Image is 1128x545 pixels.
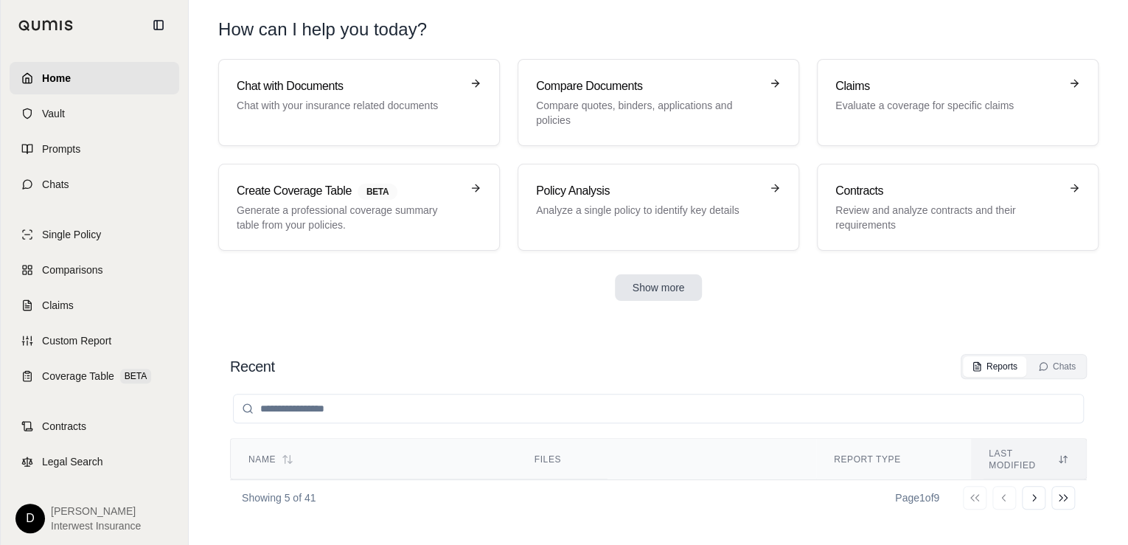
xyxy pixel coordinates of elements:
div: Chats [1038,361,1076,372]
span: Claims [42,298,74,313]
h1: How can I help you today? [218,18,427,41]
h3: Create Coverage Table [237,182,461,200]
p: Generate a professional coverage summary table from your policies. [237,203,461,232]
a: Create Coverage TableBETAGenerate a professional coverage summary table from your policies. [218,164,500,251]
a: Vault [10,97,179,130]
span: Chats [42,177,69,192]
button: Chats [1029,356,1085,377]
h3: Compare Documents [536,77,760,95]
p: Chat with your insurance related documents [237,98,461,113]
a: Home [10,62,179,94]
div: Last modified [989,448,1068,471]
h3: Chat with Documents [237,77,461,95]
a: Policy AnalysisAnalyze a single policy to identify key details [518,164,799,251]
span: Contracts [42,419,86,434]
img: Qumis Logo [18,20,74,31]
span: [PERSON_NAME] [51,504,141,518]
h3: Policy Analysis [536,182,760,200]
a: ContractsReview and analyze contracts and their requirements [817,164,1099,251]
a: Compare DocumentsCompare quotes, binders, applications and policies [518,59,799,146]
span: Interwest Insurance [51,518,141,533]
span: BETA [120,369,151,383]
p: Evaluate a coverage for specific claims [835,98,1059,113]
a: Single Policy [10,218,179,251]
h2: Recent [230,356,274,377]
button: Show more [615,274,703,301]
div: Page 1 of 9 [895,490,939,505]
a: Chat with DocumentsChat with your insurance related documents [218,59,500,146]
a: ClaimsEvaluate a coverage for specific claims [817,59,1099,146]
p: Showing 5 of 41 [242,490,316,505]
th: Files [517,439,816,481]
a: Coverage TableBETA [10,360,179,392]
button: Collapse sidebar [147,13,170,37]
a: Claims [10,289,179,322]
th: Report Type [816,439,971,481]
div: D [15,504,45,533]
span: Custom Report [42,333,111,348]
span: BETA [358,184,397,200]
span: Single Policy [42,227,101,242]
p: Analyze a single policy to identify key details [536,203,760,218]
span: Comparisons [42,263,102,277]
h3: Contracts [835,182,1059,200]
a: Custom Report [10,324,179,357]
a: Contracts [10,410,179,442]
a: Chats [10,168,179,201]
a: Legal Search [10,445,179,478]
button: Reports [963,356,1026,377]
p: Compare quotes, binders, applications and policies [536,98,760,128]
a: Comparisons [10,254,179,286]
div: Name [248,454,499,465]
span: Coverage Table [42,369,114,383]
span: Vault [42,106,65,121]
p: Review and analyze contracts and their requirements [835,203,1059,232]
h3: Claims [835,77,1059,95]
span: Legal Search [42,454,103,469]
div: Reports [972,361,1017,372]
span: Home [42,71,71,86]
span: Prompts [42,142,80,156]
a: Prompts [10,133,179,165]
